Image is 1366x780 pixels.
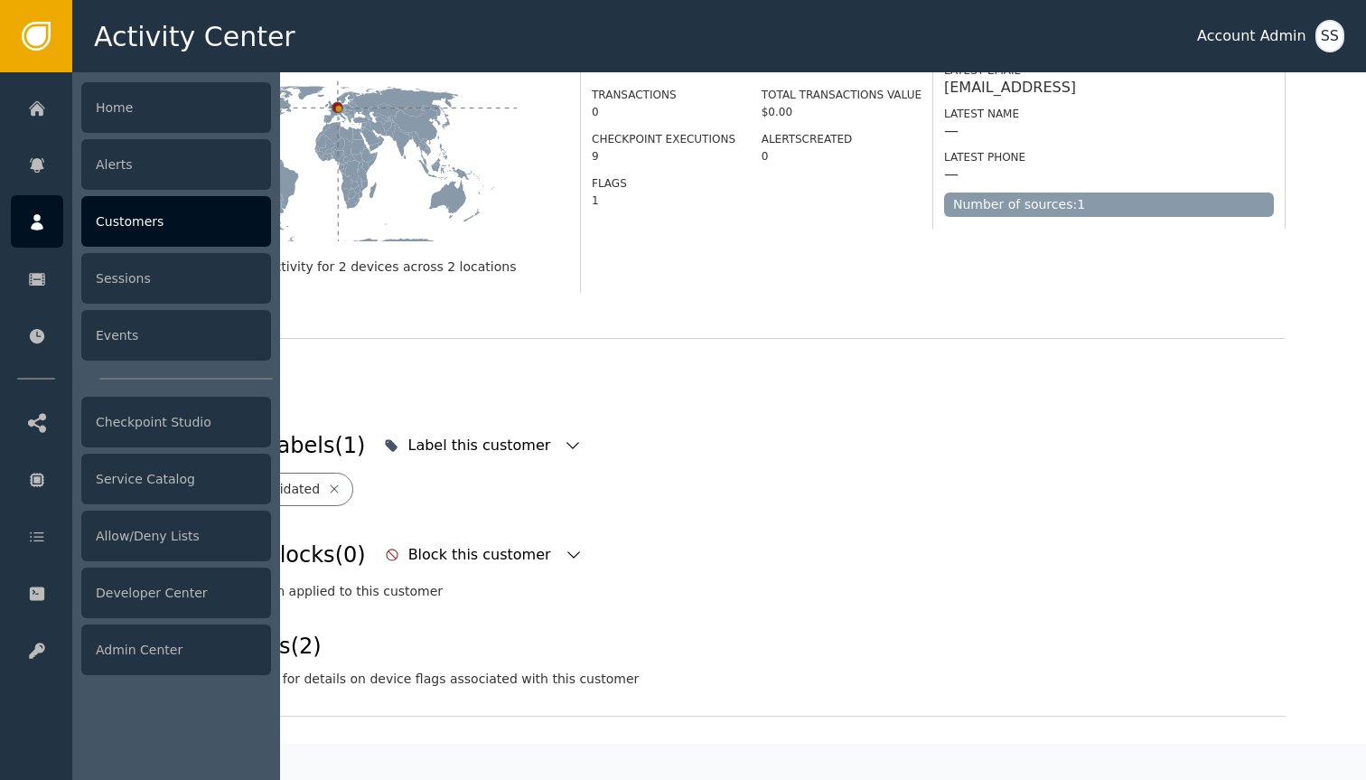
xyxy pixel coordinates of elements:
[944,106,1274,122] div: Latest Name
[164,258,569,277] div: Showing recent activity for 2 devices across 2 locations
[11,195,271,248] a: Customers
[11,453,271,505] a: Service Catalog
[11,567,271,619] a: Developer Center
[81,397,271,447] div: Checkpoint Studio
[81,253,271,304] div: Sessions
[81,196,271,247] div: Customers
[81,625,271,675] div: Admin Center
[153,670,639,689] div: See the table below for details on device flags associated with this customer
[944,79,1076,97] div: [EMAIL_ADDRESS]
[944,193,1274,217] div: Number of sources: 1
[1315,20,1344,52] button: SS
[407,435,555,456] div: Label this customer
[153,630,639,663] div: Device Flags (2)
[592,133,735,146] label: Checkpoint Executions
[81,568,271,618] div: Developer Center
[944,165,959,183] div: —
[11,510,271,562] a: Allow/Deny Lists
[11,252,271,305] a: Sessions
[762,148,922,164] div: 0
[81,511,271,561] div: Allow/Deny Lists
[592,193,735,209] div: 1
[94,16,295,57] span: Activity Center
[592,148,735,164] div: 9
[762,133,853,146] label: Alerts Created
[380,535,587,575] button: Block this customer
[153,582,1286,601] div: No blocks have been applied to this customer
[592,104,735,120] div: 0
[762,104,922,120] div: $0.00
[762,89,922,101] label: Total Transactions Value
[11,138,271,191] a: Alerts
[379,426,586,465] button: Label this customer
[944,149,1274,165] div: Latest Phone
[11,309,271,362] a: Events
[81,310,271,361] div: Events
[81,139,271,190] div: Alerts
[11,81,271,134] a: Home
[81,454,271,504] div: Service Catalog
[11,624,271,676] a: Admin Center
[11,396,271,448] a: Checkpoint Studio
[592,89,677,101] label: Transactions
[592,177,627,190] label: Flags
[408,544,556,566] div: Block this customer
[944,122,959,140] div: —
[1197,25,1306,47] div: Account Admin
[81,82,271,133] div: Home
